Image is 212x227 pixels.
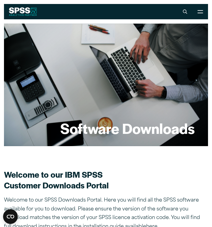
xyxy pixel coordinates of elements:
div: CookieBot Widget Contents [3,209,18,224]
svg: CookieBot Widget Icon [3,209,18,224]
h1: Software Downloads [60,119,195,138]
h2: Welcome to our IBM SPSS Customer Downloads Portal [4,169,208,191]
img: SPSS White Logo [9,7,37,16]
button: Open CMP widget [3,209,18,224]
